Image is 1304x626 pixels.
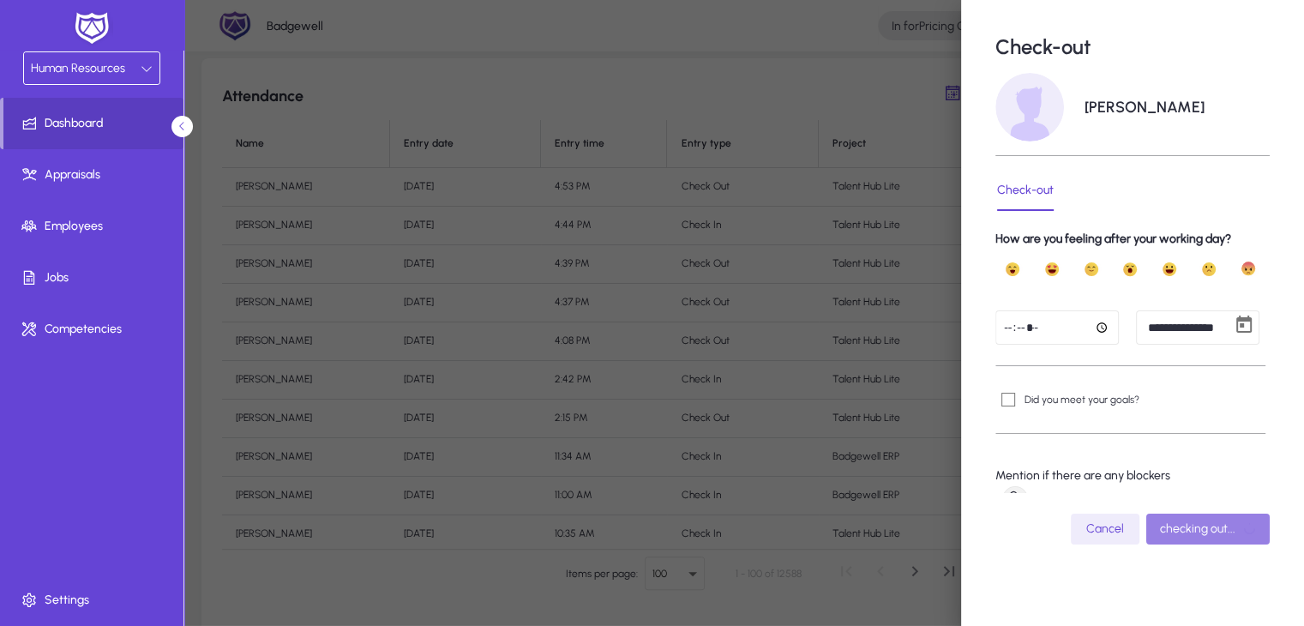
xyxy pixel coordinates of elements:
[3,592,187,609] span: Settings
[995,34,1091,59] p: Check-out
[3,201,187,252] a: Employees
[3,304,187,355] a: Competencies
[70,10,113,46] img: white-logo.png
[3,252,187,304] a: Jobs
[31,61,125,75] span: Human Resources
[3,166,187,184] span: Appraisals
[3,321,187,338] span: Competencies
[3,575,187,626] a: Settings
[3,115,183,132] span: Dashboard
[3,218,187,235] span: Employees
[3,149,187,201] a: Appraisals
[3,269,187,286] span: Jobs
